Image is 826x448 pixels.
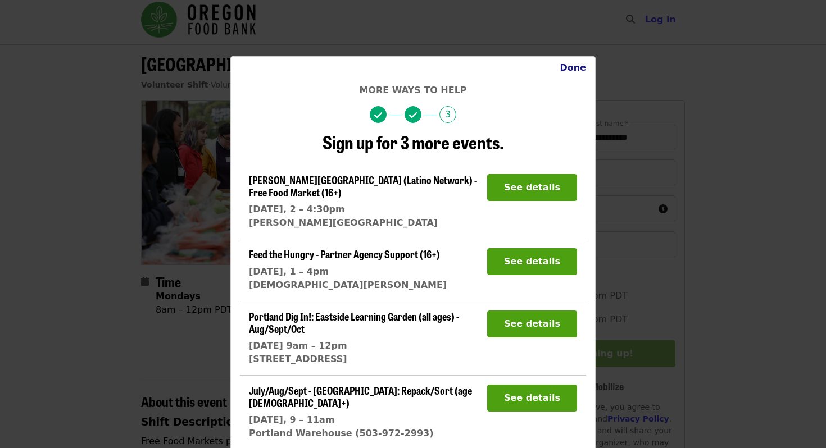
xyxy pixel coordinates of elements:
a: See details [487,318,577,329]
button: See details [487,385,577,412]
i: check icon [409,110,417,121]
button: See details [487,174,577,201]
span: More ways to help [359,85,466,95]
span: Feed the Hungry - Partner Agency Support (16+) [249,246,440,261]
a: Feed the Hungry - Partner Agency Support (16+)[DATE], 1 – 4pm[DEMOGRAPHIC_DATA][PERSON_NAME] [249,248,447,292]
span: July/Aug/Sept - [GEOGRAPHIC_DATA]: Repack/Sort (age [DEMOGRAPHIC_DATA]+) [249,383,472,410]
button: See details [487,248,577,275]
a: See details [487,182,577,193]
div: [DATE], 9 – 11am [249,413,478,427]
span: Sign up for 3 more events. [323,129,504,155]
a: See details [487,256,577,267]
a: See details [487,392,577,403]
div: [DATE], 2 – 4:30pm [249,203,478,216]
div: [STREET_ADDRESS] [249,353,478,366]
div: [DEMOGRAPHIC_DATA][PERSON_NAME] [249,278,447,292]
i: check icon [374,110,382,121]
span: 3 [439,106,456,123]
a: July/Aug/Sept - [GEOGRAPHIC_DATA]: Repack/Sort (age [DEMOGRAPHIC_DATA]+)[DATE], 9 – 11amPortland ... [249,385,478,440]
a: [PERSON_NAME][GEOGRAPHIC_DATA] (Latino Network) - Free Food Market (16+)[DATE], 2 – 4:30pm[PERSON... [249,174,478,230]
span: [PERSON_NAME][GEOGRAPHIC_DATA] (Latino Network) - Free Food Market (16+) [249,172,477,199]
div: [PERSON_NAME][GEOGRAPHIC_DATA] [249,216,478,230]
div: Portland Warehouse (503-972-2993) [249,427,478,440]
button: Close [551,57,595,79]
span: Portland Dig In!: Eastside Learning Garden (all ages) - Aug/Sept/Oct [249,309,459,336]
a: Portland Dig In!: Eastside Learning Garden (all ages) - Aug/Sept/Oct[DATE] 9am – 12pm[STREET_ADDR... [249,310,478,366]
div: [DATE] 9am – 12pm [249,339,478,353]
div: [DATE], 1 – 4pm [249,265,447,278]
button: See details [487,310,577,337]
